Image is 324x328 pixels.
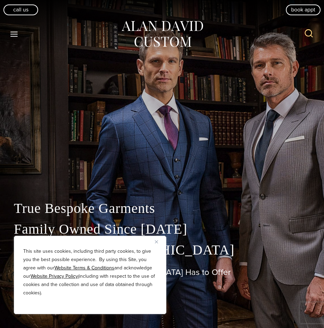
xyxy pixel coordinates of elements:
[54,264,114,271] a: Website Terms & Conditions
[286,5,321,15] a: book appt
[155,238,163,246] button: Close
[30,273,78,280] a: Website Privacy Policy
[14,198,310,260] p: True Bespoke Garments Family Owned Since [DATE] Made in the [GEOGRAPHIC_DATA]
[3,5,38,15] a: Call Us
[7,28,21,40] button: Open menu
[155,240,158,243] img: Close
[121,19,204,50] img: Alan David Custom
[300,26,317,42] button: View Search Form
[23,247,157,297] p: This site uses cookies, including third party cookies, to give you the best possible experience. ...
